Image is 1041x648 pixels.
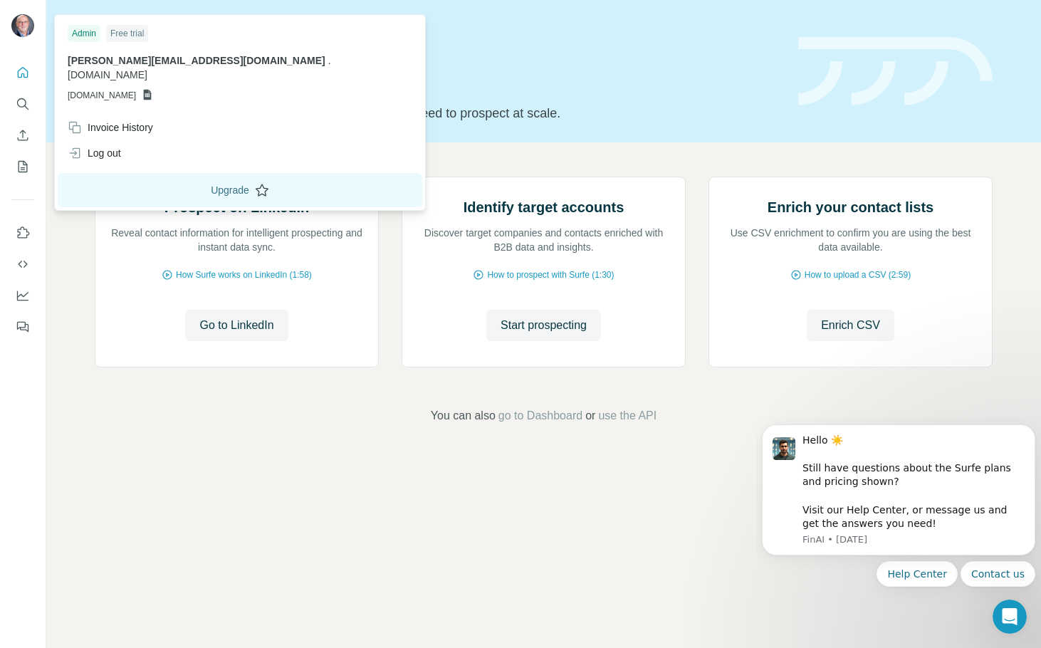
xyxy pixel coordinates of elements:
[464,197,624,217] h2: Identify target accounts
[110,226,364,254] p: Reveal contact information for intelligent prospecting and instant data sync.
[11,220,34,246] button: Use Surfe on LinkedIn
[498,407,582,424] button: go to Dashboard
[11,283,34,308] button: Dashboard
[417,226,671,254] p: Discover target companies and contacts enriched with B2B data and insights.
[501,317,587,334] span: Start prospecting
[723,226,978,254] p: Use CSV enrichment to confirm you are using the best data available.
[185,310,288,341] button: Go to LinkedIn
[993,600,1027,634] iframe: Intercom live chat
[11,251,34,277] button: Use Surfe API
[68,89,136,102] span: [DOMAIN_NAME]
[68,55,325,66] span: [PERSON_NAME][EMAIL_ADDRESS][DOMAIN_NAME]
[821,317,880,334] span: Enrich CSV
[11,154,34,179] button: My lists
[95,66,781,95] h1: Let’s prospect together
[68,69,147,80] span: [DOMAIN_NAME]
[756,377,1041,610] iframe: Intercom notifications message
[176,268,312,281] span: How Surfe works on LinkedIn (1:58)
[431,407,496,424] span: You can also
[598,407,656,424] button: use the API
[68,25,100,42] div: Admin
[486,310,601,341] button: Start prospecting
[487,268,614,281] span: How to prospect with Surfe (1:30)
[11,314,34,340] button: Feedback
[95,103,781,123] p: Pick your starting point and we’ll provide everything you need to prospect at scale.
[328,55,331,66] span: .
[58,173,422,207] button: Upgrade
[11,91,34,117] button: Search
[11,60,34,85] button: Quick start
[768,197,933,217] h2: Enrich your contact lists
[805,268,911,281] span: How to upload a CSV (2:59)
[68,120,153,135] div: Invoice History
[807,310,894,341] button: Enrich CSV
[798,37,993,106] img: banner
[11,122,34,148] button: Enrich CSV
[95,26,781,41] div: Quick start
[585,407,595,424] span: or
[11,14,34,37] img: Avatar
[199,317,273,334] span: Go to LinkedIn
[68,146,121,160] div: Log out
[106,25,148,42] div: Free trial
